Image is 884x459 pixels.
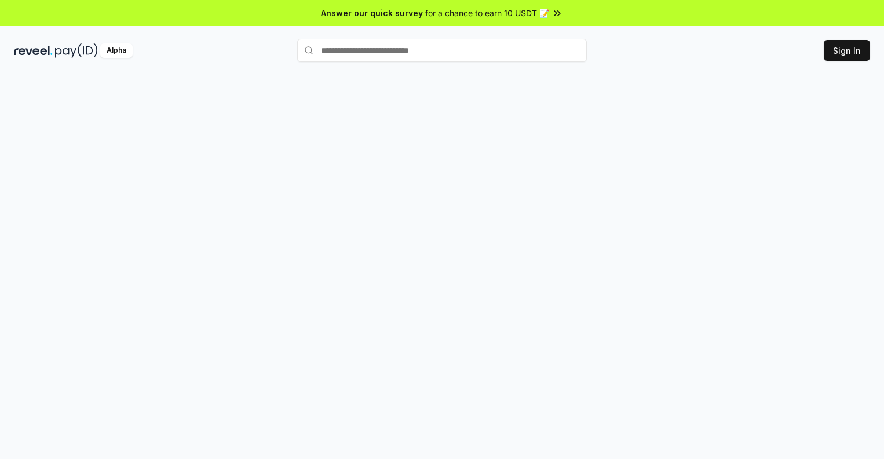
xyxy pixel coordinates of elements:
[100,43,133,58] div: Alpha
[425,7,549,19] span: for a chance to earn 10 USDT 📝
[55,43,98,58] img: pay_id
[14,43,53,58] img: reveel_dark
[824,40,870,61] button: Sign In
[321,7,423,19] span: Answer our quick survey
